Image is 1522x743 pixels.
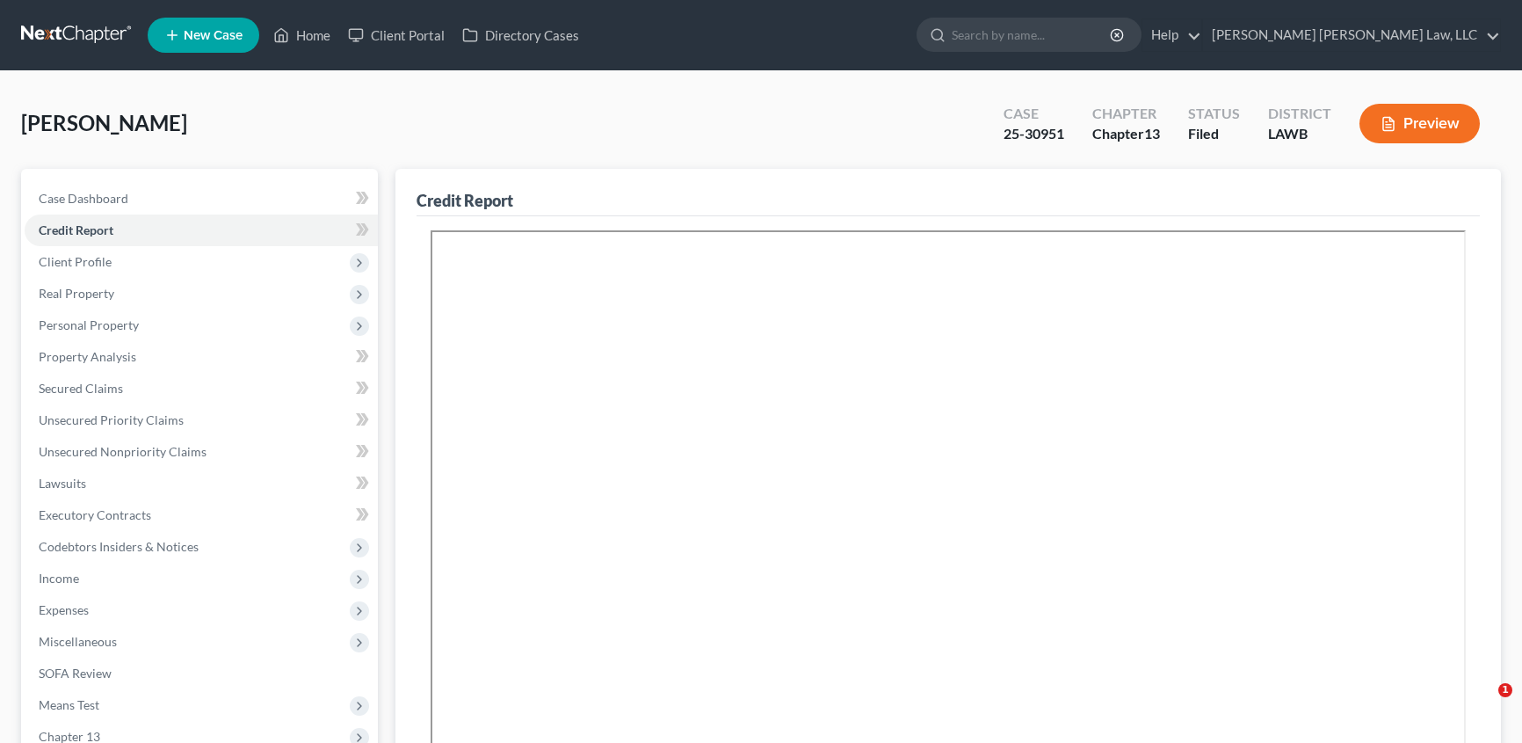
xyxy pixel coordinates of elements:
button: Preview [1359,104,1480,143]
span: 1 [1498,683,1512,697]
span: New Case [184,29,243,42]
span: SOFA Review [39,666,112,681]
span: Means Test [39,697,99,712]
span: [PERSON_NAME] [21,110,187,135]
a: Case Dashboard [25,183,378,215]
span: Codebtors Insiders & Notices [39,539,199,554]
span: Miscellaneous [39,634,117,649]
a: Executory Contracts [25,499,378,531]
div: LAWB [1268,124,1331,144]
a: Unsecured Priority Claims [25,404,378,436]
span: Credit Report [39,222,113,237]
span: Lawsuits [39,476,86,491]
div: Status [1188,104,1240,124]
a: [PERSON_NAME] [PERSON_NAME] Law, LLC [1203,19,1500,51]
iframe: Intercom live chat [1462,683,1504,725]
div: Credit Report [417,190,513,211]
span: Personal Property [39,317,139,332]
input: Search by name... [952,18,1113,51]
span: 13 [1144,125,1160,142]
div: Chapter [1092,104,1160,124]
a: Help [1142,19,1201,51]
a: Directory Cases [453,19,588,51]
span: Client Profile [39,254,112,269]
span: Executory Contracts [39,507,151,522]
span: Income [39,571,79,586]
a: Client Portal [339,19,453,51]
span: Property Analysis [39,349,136,364]
div: Filed [1188,124,1240,144]
a: Lawsuits [25,468,378,499]
a: SOFA Review [25,658,378,689]
a: Secured Claims [25,373,378,404]
span: Secured Claims [39,381,123,396]
div: District [1268,104,1331,124]
a: Property Analysis [25,341,378,373]
div: 25-30951 [1004,124,1064,144]
div: Chapter [1092,124,1160,144]
span: Case Dashboard [39,191,128,206]
span: Unsecured Priority Claims [39,412,184,427]
a: Home [265,19,339,51]
a: Credit Report [25,215,378,246]
div: Case [1004,104,1064,124]
span: Expenses [39,602,89,617]
span: Real Property [39,286,114,301]
a: Unsecured Nonpriority Claims [25,436,378,468]
span: Unsecured Nonpriority Claims [39,444,207,459]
